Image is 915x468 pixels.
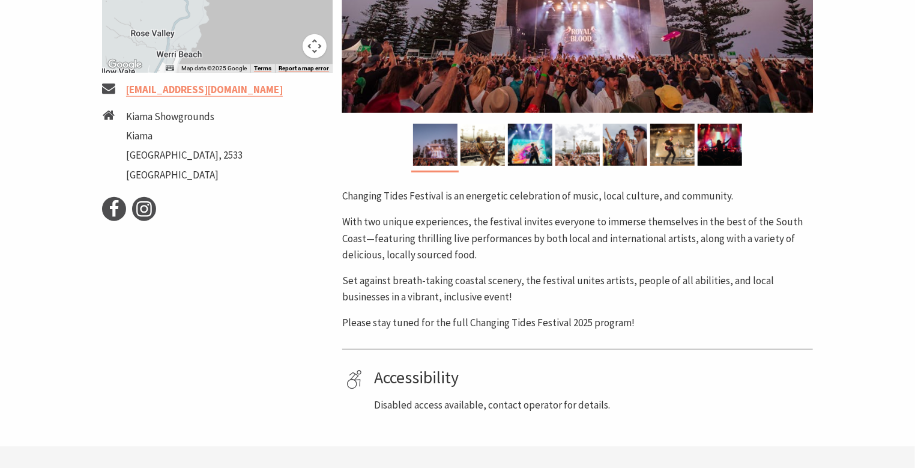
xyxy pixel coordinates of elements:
[342,315,813,331] p: Please stay tuned for the full Changing Tides Festival 2025 program!
[650,124,695,166] img: Changing Tides Performance - 2
[374,397,809,413] p: Disabled access available, contact operator for details.
[126,83,283,97] a: [EMAIL_ADDRESS][DOMAIN_NAME]
[126,167,243,183] li: [GEOGRAPHIC_DATA]
[374,368,809,388] h4: Accessibility
[461,124,505,166] img: Changing Tides Performance - 1
[105,57,145,73] img: Google
[254,65,271,72] a: Terms
[508,124,552,166] img: Changing Tides Performers - 3
[603,124,647,166] img: Changing Tides Festival Goers - 2
[303,34,327,58] button: Map camera controls
[126,109,243,125] li: Kiama Showgrounds
[126,147,243,163] li: [GEOGRAPHIC_DATA], 2533
[105,57,145,73] a: Open this area in Google Maps (opens a new window)
[342,273,813,305] p: Set against breath-taking coastal scenery, the festival unites artists, people of all abilities, ...
[555,124,600,166] img: Changing Tides Festival Goers - 1
[342,214,813,263] p: With two unique experiences, the festival invites everyone to immerse themselves in the best of t...
[279,65,329,72] a: Report a map error
[166,64,174,73] button: Keyboard shortcuts
[181,65,247,71] span: Map data ©2025 Google
[413,124,458,166] img: Changing Tides Main Stage
[126,128,243,144] li: Kiama
[698,124,742,166] img: Changing Tides Festival Goers - 3
[342,188,813,204] p: Changing Tides Festival is an energetic celebration of music, local culture, and community.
